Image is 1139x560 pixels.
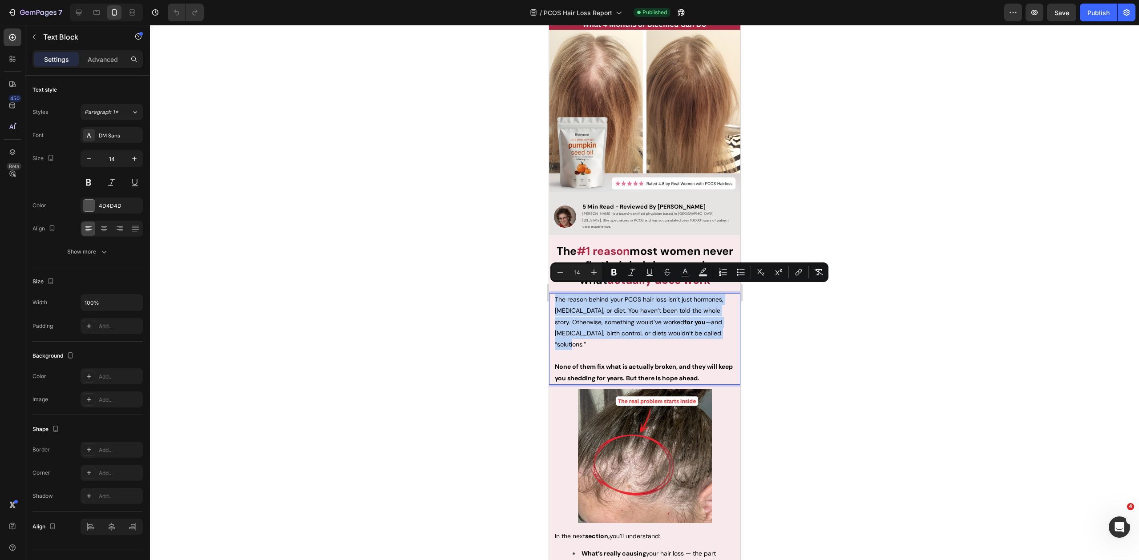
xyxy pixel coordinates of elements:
[81,104,143,120] button: Paragraph 1*
[99,469,141,477] div: Add...
[32,276,56,288] div: Size
[32,131,44,139] div: Font
[544,8,612,17] span: PCOS Hair Loss Report
[44,55,69,64] p: Settings
[58,7,62,18] p: 7
[32,395,48,403] div: Image
[24,524,167,544] span: your hair loss — the part you’ve never been told
[32,492,53,500] div: Shadow
[1080,4,1117,21] button: Publish
[99,322,141,330] div: Add...
[32,153,56,165] div: Size
[85,108,118,116] span: Paragraph 1*
[32,86,57,94] div: Text style
[99,396,141,404] div: Add...
[549,25,740,560] iframe: Design area
[32,244,143,260] button: Show more
[88,55,118,64] p: Advanced
[32,446,50,454] div: Border
[8,95,21,102] div: 450
[1087,8,1110,17] div: Publish
[32,423,61,435] div: Shape
[67,247,109,256] div: Show more
[99,446,141,454] div: Add...
[32,469,50,477] div: Corner
[32,524,97,532] strong: What’s really causing
[1127,503,1134,510] span: 4
[168,4,204,21] div: Undo/Redo
[32,372,46,380] div: Color
[99,202,141,210] div: 4D4D4D
[32,521,58,533] div: Align
[32,108,48,116] div: Styles
[99,132,141,140] div: DM Sans
[43,32,119,42] p: Text Block
[540,8,542,17] span: /
[32,201,46,209] div: Color
[550,262,828,282] div: Editor contextual toolbar
[7,163,21,170] div: Beta
[32,322,53,330] div: Padding
[642,8,667,16] span: Published
[32,223,57,235] div: Align
[4,4,66,21] button: 7
[32,350,76,362] div: Background
[1054,9,1069,16] span: Save
[1109,516,1130,538] iframe: Intercom live chat
[32,298,47,306] div: Width
[1047,4,1076,21] button: Save
[99,373,141,381] div: Add...
[99,492,141,500] div: Add...
[81,294,142,310] input: Auto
